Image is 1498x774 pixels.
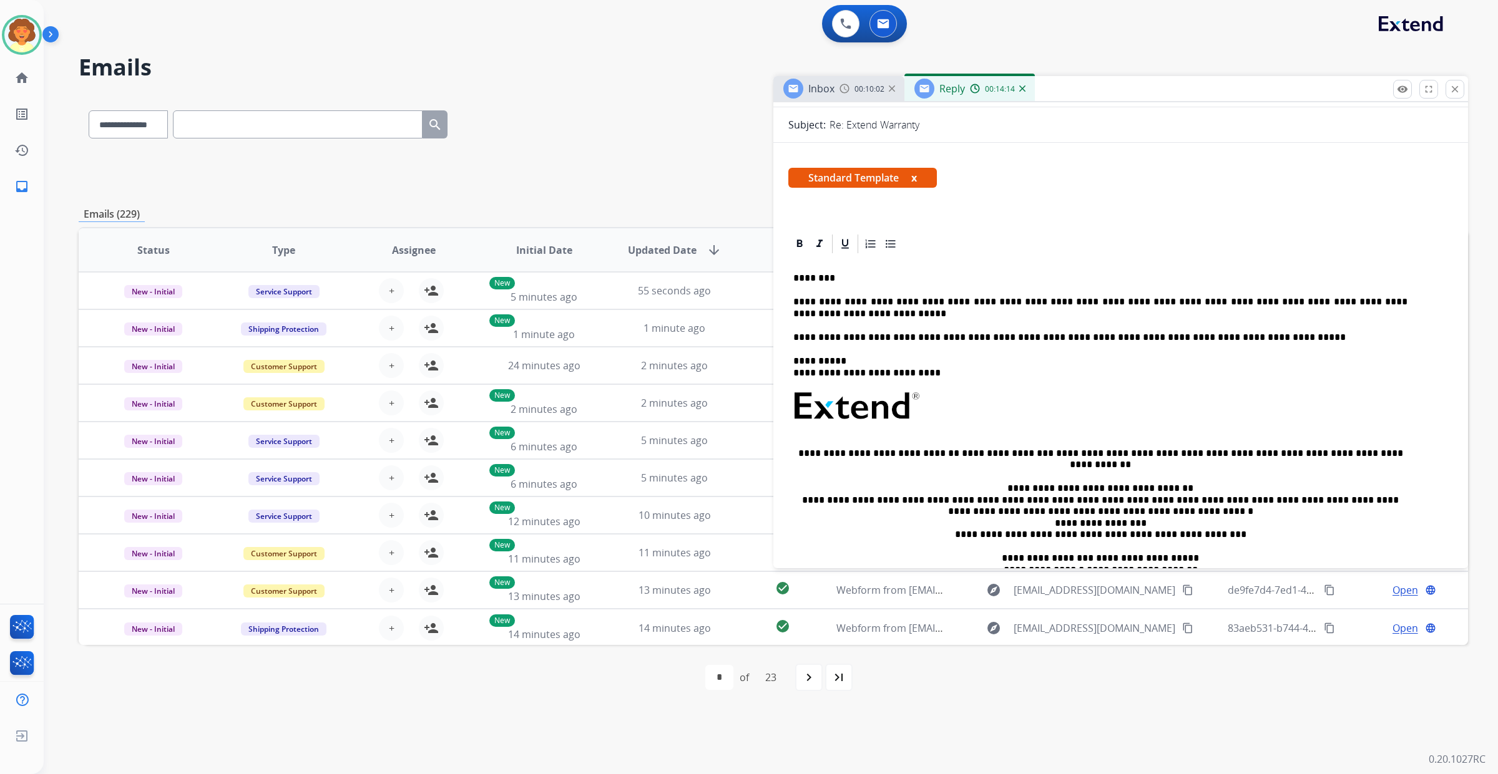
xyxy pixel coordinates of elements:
[641,471,708,485] span: 5 minutes ago
[508,359,580,372] span: 24 minutes ago
[124,547,182,560] span: New - Initial
[241,622,326,636] span: Shipping Protection
[639,621,711,635] span: 14 minutes ago
[14,179,29,194] mat-icon: inbox
[424,470,439,485] mat-icon: person_add
[389,321,394,336] span: +
[985,84,1015,94] span: 00:14:14
[1393,621,1418,636] span: Open
[243,360,325,373] span: Customer Support
[513,327,575,341] span: 1 minute ago
[1324,584,1335,596] mat-icon: content_copy
[379,465,404,490] button: +
[641,433,708,447] span: 5 minutes ago
[124,622,182,636] span: New - Initial
[272,243,295,258] span: Type
[4,17,39,52] img: avatar
[489,614,515,627] p: New
[1324,622,1335,634] mat-icon: content_copy
[1014,621,1175,636] span: [EMAIL_ADDRESS][DOMAIN_NAME]
[755,665,786,690] div: 23
[124,584,182,597] span: New - Initial
[379,353,404,378] button: +
[428,117,443,132] mat-icon: search
[424,508,439,523] mat-icon: person_add
[986,583,1001,597] mat-icon: explore
[788,168,937,188] span: Standard Template
[775,581,790,596] mat-icon: check_circle
[389,358,394,373] span: +
[1228,621,1417,635] span: 83aeb531-b744-4596-a48e-c4f9ca7814a5
[1429,752,1486,767] p: 0.20.1027RC
[489,427,515,439] p: New
[939,82,965,95] span: Reply
[243,584,325,597] span: Customer Support
[775,619,790,634] mat-icon: check_circle
[243,397,325,410] span: Customer Support
[14,70,29,85] mat-icon: home
[248,435,320,448] span: Service Support
[389,470,394,485] span: +
[124,435,182,448] span: New - Initial
[489,389,515,402] p: New
[1393,583,1418,597] span: Open
[511,402,577,416] span: 2 minutes ago
[424,545,439,560] mat-icon: person_add
[389,545,394,560] span: +
[707,243,722,258] mat-icon: arrow_downward
[628,243,697,258] span: Updated Date
[248,472,320,485] span: Service Support
[790,235,809,253] div: Bold
[508,627,580,641] span: 14 minutes ago
[641,359,708,372] span: 2 minutes ago
[137,243,170,258] span: Status
[424,321,439,336] mat-icon: person_add
[1182,584,1193,596] mat-icon: content_copy
[424,621,439,636] mat-icon: person_add
[124,360,182,373] span: New - Initial
[389,433,394,448] span: +
[79,55,1468,80] h2: Emails
[379,316,404,341] button: +
[14,143,29,158] mat-icon: history
[830,117,919,132] p: Re: Extend Warranty
[392,243,436,258] span: Assignee
[14,107,29,122] mat-icon: list_alt
[1228,583,1416,597] span: de9fe7d4-7ed1-4f39-90ef-8eb30d7538e9
[831,670,846,685] mat-icon: last_page
[644,321,705,335] span: 1 minute ago
[641,396,708,410] span: 2 minutes ago
[124,397,182,410] span: New - Initial
[854,84,884,94] span: 00:10:02
[79,206,145,222] p: Emails (229)
[124,510,182,523] span: New - Initial
[788,117,826,132] p: Subject:
[489,576,515,589] p: New
[1182,622,1193,634] mat-icon: content_copy
[424,358,439,373] mat-icon: person_add
[516,243,572,258] span: Initial Date
[389,283,394,298] span: +
[489,539,515,551] p: New
[424,433,439,448] mat-icon: person_add
[379,503,404,528] button: +
[801,670,816,685] mat-icon: navigate_next
[243,547,325,560] span: Customer Support
[424,283,439,298] mat-icon: person_add
[740,670,749,685] div: of
[124,285,182,298] span: New - Initial
[986,621,1001,636] mat-icon: explore
[861,235,880,253] div: Ordered List
[389,508,394,523] span: +
[241,322,326,336] span: Shipping Protection
[836,583,1119,597] span: Webform from [EMAIL_ADDRESS][DOMAIN_NAME] on [DATE]
[248,285,320,298] span: Service Support
[379,390,404,415] button: +
[424,583,439,597] mat-icon: person_add
[379,616,404,641] button: +
[810,235,829,253] div: Italic
[1423,84,1434,95] mat-icon: fullscreen
[1397,84,1408,95] mat-icon: remove_red_eye
[1425,622,1436,634] mat-icon: language
[639,546,711,559] span: 11 minutes ago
